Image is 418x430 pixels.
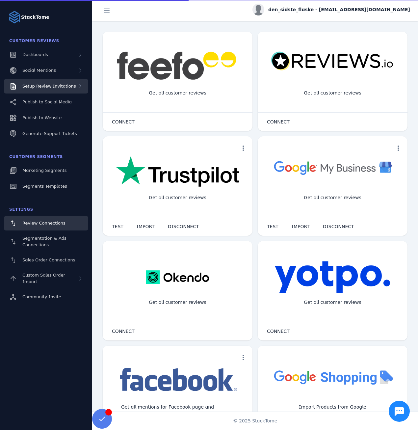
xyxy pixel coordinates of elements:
img: feefo.png [116,51,239,80]
div: Get all customer reviews [299,294,367,311]
span: Social Mentions [22,68,56,73]
div: Get all customer reviews [299,189,367,206]
span: DISCONNECT [323,224,354,229]
button: IMPORT [130,220,161,233]
span: Setup Review Invitations [22,84,76,89]
span: Review Connections [22,221,65,226]
div: Get all customer reviews [299,84,367,102]
span: Community Invite [22,294,61,299]
button: CONNECT [260,325,296,338]
button: more [237,142,250,155]
button: more [237,351,250,364]
span: CONNECT [267,329,290,334]
button: TEST [105,220,130,233]
img: trustpilot.png [116,156,239,188]
span: TEST [112,224,123,229]
span: Customer Reviews [9,39,59,43]
a: Segments Templates [4,179,88,194]
strong: StackTome [21,14,49,21]
button: TEST [260,220,285,233]
a: Marketing Segments [4,163,88,178]
span: IMPORT [292,224,310,229]
div: Get all customer reviews [144,84,212,102]
span: DISCONNECT [168,224,199,229]
button: CONNECT [260,115,296,128]
img: googlebusiness.png [271,156,394,179]
span: Segmentation & Ads Connections [22,236,66,247]
div: Import Products from Google [294,398,371,416]
img: facebook.png [116,365,239,394]
span: © 2025 StackTome [233,417,277,424]
span: CONNECT [112,120,135,124]
span: CONNECT [112,329,135,334]
span: Settings [9,207,33,212]
span: Custom Sales Order Import [22,273,65,284]
button: DISCONNECT [161,220,206,233]
a: Publish to Social Media [4,95,88,109]
div: Get all customer reviews [144,294,212,311]
span: Publish to Social Media [22,99,72,104]
span: Sales Order Connections [22,257,75,262]
a: Review Connections [4,216,88,230]
span: Generate Support Tickets [22,131,77,136]
span: Marketing Segments [22,168,66,173]
a: Community Invite [4,290,88,304]
button: more [392,142,405,155]
a: Publish to Website [4,111,88,125]
img: Logo image [8,11,21,24]
span: Dashboards [22,52,48,57]
div: Get all customer reviews [144,189,212,206]
span: Customer Segments [9,154,63,159]
button: den_sidste_flaske - [EMAIL_ADDRESS][DOMAIN_NAME] [252,4,410,15]
img: reviewsio.svg [271,51,394,71]
div: Get all mentions for Facebook page and Instagram account [116,398,239,423]
img: okendo.webp [146,261,209,294]
button: IMPORT [285,220,316,233]
span: Publish to Website [22,115,62,120]
span: Segments Templates [22,184,67,189]
a: Generate Support Tickets [4,126,88,141]
span: IMPORT [137,224,155,229]
button: DISCONNECT [316,220,361,233]
span: den_sidste_flaske - [EMAIL_ADDRESS][DOMAIN_NAME] [268,6,410,13]
img: profile.jpg [252,4,264,15]
button: CONNECT [105,115,141,128]
button: CONNECT [105,325,141,338]
a: Sales Order Connections [4,253,88,267]
span: TEST [267,224,278,229]
img: googleshopping.png [271,365,394,389]
span: CONNECT [267,120,290,124]
a: Segmentation & Ads Connections [4,232,88,252]
img: yotpo.png [274,261,391,294]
